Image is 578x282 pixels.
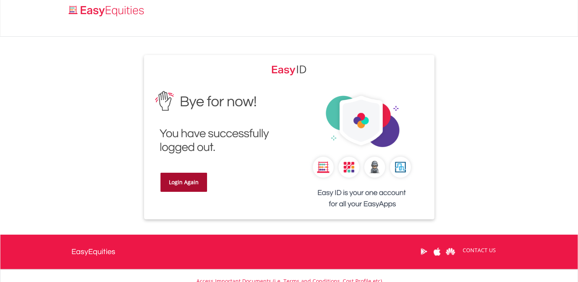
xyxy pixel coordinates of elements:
a: Home page [66,2,147,17]
a: Apple [431,240,444,263]
a: Login Again [160,173,207,192]
a: Huawei [444,240,457,263]
a: Google Play [417,240,431,263]
img: EasyEquities [150,86,283,159]
a: CONTACT US [457,240,501,261]
img: EasyEquities [295,86,429,219]
img: EasyEquities_Logo.png [67,5,147,17]
a: EasyEquities [71,235,115,269]
img: EasyEquities [272,63,307,76]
